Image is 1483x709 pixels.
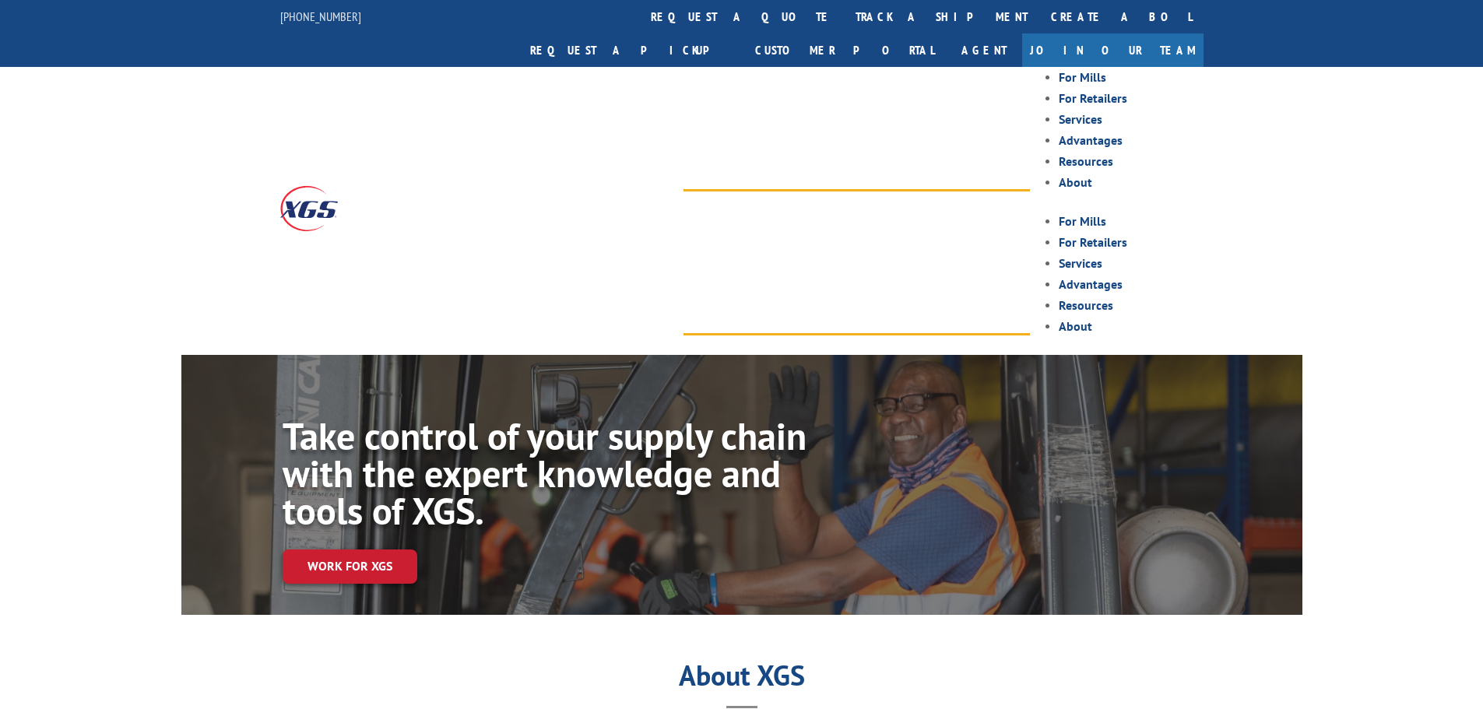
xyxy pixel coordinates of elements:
[1059,297,1113,313] a: Resources
[518,33,743,67] a: Request a pickup
[1059,132,1123,148] a: Advantages
[1059,234,1127,250] a: For Retailers
[1059,90,1127,106] a: For Retailers
[283,417,810,537] h1: Take control of your supply chain with the expert knowledge and tools of XGS.
[1059,153,1113,169] a: Resources
[1059,174,1092,190] a: About
[1059,318,1092,334] a: About
[283,549,417,583] a: Work for XGS
[1059,111,1102,127] a: Services
[1059,255,1102,271] a: Services
[1059,276,1123,292] a: Advantages
[1059,213,1106,229] a: For Mills
[1022,33,1204,67] a: Join Our Team
[181,665,1302,694] h1: About XGS
[1059,69,1106,85] a: For Mills
[743,33,946,67] a: Customer Portal
[946,33,1022,67] a: Agent
[280,9,361,24] a: [PHONE_NUMBER]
